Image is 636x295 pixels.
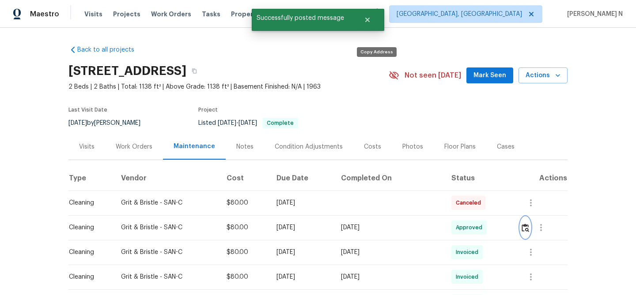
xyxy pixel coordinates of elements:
[564,10,623,19] span: [PERSON_NAME] N
[519,67,568,84] button: Actions
[198,107,218,112] span: Project
[444,166,513,190] th: Status
[236,142,254,151] div: Notes
[220,166,269,190] th: Cost
[68,120,87,126] span: [DATE]
[198,120,298,126] span: Listed
[113,10,140,19] span: Projects
[30,10,59,19] span: Maestro
[522,224,529,232] img: Review Icon
[114,166,220,190] th: Vendor
[276,223,326,232] div: [DATE]
[341,273,437,281] div: [DATE]
[68,118,151,128] div: by [PERSON_NAME]
[405,71,461,80] span: Not seen [DATE]
[68,107,107,112] span: Last Visit Date
[263,120,297,126] span: Complete
[466,67,513,84] button: Mark Seen
[341,248,437,257] div: [DATE]
[79,142,95,151] div: Visits
[121,223,212,232] div: Grit & Bristle - SAN-C
[68,45,153,54] a: Back to all projects
[520,217,530,238] button: Review Icon
[218,120,236,126] span: [DATE]
[69,223,107,232] div: Cleaning
[456,273,482,281] span: Invoiced
[269,166,333,190] th: Due Date
[69,273,107,281] div: Cleaning
[238,120,257,126] span: [DATE]
[444,142,476,151] div: Floor Plans
[227,273,262,281] div: $80.00
[121,273,212,281] div: Grit & Bristle - SAN-C
[227,248,262,257] div: $80.00
[276,248,326,257] div: [DATE]
[334,166,444,190] th: Completed On
[69,248,107,257] div: Cleaning
[231,10,265,19] span: Properties
[456,198,485,207] span: Canceled
[121,248,212,257] div: Grit & Bristle - SAN-C
[473,70,506,81] span: Mark Seen
[341,223,437,232] div: [DATE]
[353,11,382,29] button: Close
[69,198,107,207] div: Cleaning
[497,142,515,151] div: Cases
[68,67,186,75] h2: [STREET_ADDRESS]
[364,142,381,151] div: Costs
[116,142,152,151] div: Work Orders
[275,142,343,151] div: Condition Adjustments
[84,10,102,19] span: Visits
[276,273,326,281] div: [DATE]
[227,223,262,232] div: $80.00
[402,142,423,151] div: Photos
[397,10,522,19] span: [GEOGRAPHIC_DATA], [GEOGRAPHIC_DATA]
[456,248,482,257] span: Invoiced
[276,198,326,207] div: [DATE]
[151,10,191,19] span: Work Orders
[121,198,212,207] div: Grit & Bristle - SAN-C
[227,198,262,207] div: $80.00
[202,11,220,17] span: Tasks
[513,166,568,190] th: Actions
[526,70,560,81] span: Actions
[218,120,257,126] span: -
[174,142,215,151] div: Maintenance
[68,82,389,91] span: 2 Beds | 2 Baths | Total: 1138 ft² | Above Grade: 1138 ft² | Basement Finished: N/A | 1963
[456,223,486,232] span: Approved
[252,9,353,27] span: Successfully posted message
[68,166,114,190] th: Type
